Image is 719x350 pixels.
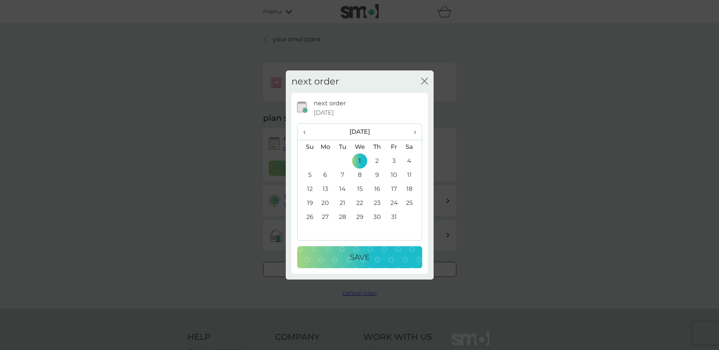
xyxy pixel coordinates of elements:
[368,182,385,196] td: 16
[403,168,421,182] td: 11
[351,196,368,210] td: 22
[368,140,385,154] th: Th
[317,210,334,224] td: 27
[298,210,317,224] td: 26
[351,168,368,182] td: 8
[317,140,334,154] th: Mo
[385,140,403,154] th: Fr
[303,124,311,140] span: ‹
[385,168,403,182] td: 10
[403,154,421,168] td: 4
[317,196,334,210] td: 20
[351,154,368,168] td: 1
[403,140,421,154] th: Sa
[351,210,368,224] td: 29
[408,124,416,140] span: ›
[317,168,334,182] td: 6
[298,182,317,196] td: 12
[298,196,317,210] td: 19
[350,251,370,263] p: Save
[385,196,403,210] td: 24
[298,140,317,154] th: Su
[314,98,346,108] p: next order
[334,196,351,210] td: 21
[421,78,428,86] button: close
[334,210,351,224] td: 28
[298,168,317,182] td: 5
[351,140,368,154] th: We
[297,246,422,268] button: Save
[368,154,385,168] td: 2
[314,108,334,118] span: [DATE]
[385,210,403,224] td: 31
[334,168,351,182] td: 7
[368,196,385,210] td: 23
[385,182,403,196] td: 17
[291,76,339,87] h2: next order
[368,168,385,182] td: 9
[334,140,351,154] th: Tu
[317,182,334,196] td: 13
[334,182,351,196] td: 14
[385,154,403,168] td: 3
[403,182,421,196] td: 18
[368,210,385,224] td: 30
[403,196,421,210] td: 25
[351,182,368,196] td: 15
[317,124,403,140] th: [DATE]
